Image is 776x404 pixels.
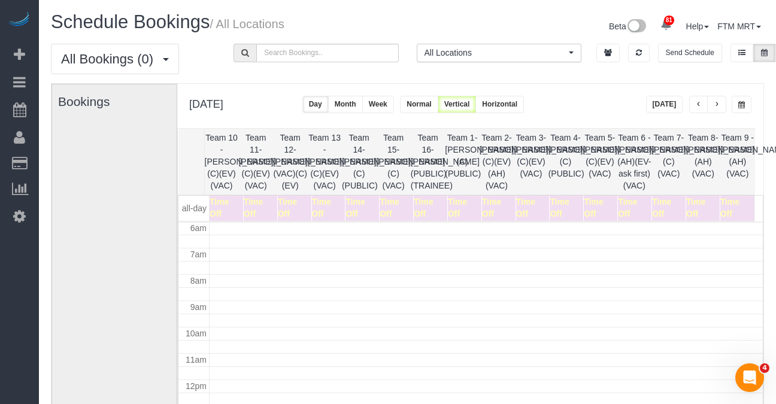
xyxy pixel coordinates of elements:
[376,129,410,195] th: Team 15- [PERSON_NAME] (C) (VAC)
[720,197,739,218] span: Time Off
[256,44,398,62] input: Search Bookings..
[686,129,720,195] th: Team 8- [PERSON_NAME] (AH)(VAC)
[735,363,764,392] iframe: Intercom live chat
[302,96,329,113] button: Day
[658,44,722,62] button: Send Schedule
[445,129,479,195] th: Team 1- [PERSON_NAME] (C)(PUBLIC)
[717,22,761,31] a: FTM MRT
[7,12,31,29] img: Automaid Logo
[651,129,686,195] th: Team 7- [PERSON_NAME] (C) (VAC)
[204,129,238,195] th: Team 10 - [PERSON_NAME] (C)(EV)(VAC)
[480,129,514,195] th: Team 2- [PERSON_NAME] (C)(EV)(AH)(VAC)
[328,96,363,113] button: Month
[654,12,678,38] a: 81
[760,363,769,373] span: 4
[186,329,207,338] span: 10am
[583,129,617,195] th: Team 5- [PERSON_NAME] (C)(EV)(VAC)
[210,17,284,31] small: / All Locations
[58,95,180,108] h3: Bookings
[238,129,272,195] th: Team 11- [PERSON_NAME] (C)(EV)(VAC)
[307,129,341,195] th: Team 13 - [PERSON_NAME] (C)(EV)(VAC)
[186,355,207,364] span: 11am
[362,96,394,113] button: Week
[411,129,445,195] th: Team 16- [PERSON_NAME] (PUBLIC)(TRAINEE)
[609,22,646,31] a: Beta
[186,381,207,391] span: 12pm
[425,47,566,59] span: All Locations
[664,16,674,25] span: 81
[400,96,438,113] button: Normal
[617,129,651,195] th: Team 6 - [PERSON_NAME] (AH)(EV-ask first)(VAC)
[190,250,207,259] span: 7am
[51,11,210,32] span: Schedule Bookings
[189,96,223,111] h2: [DATE]
[686,22,710,31] a: Help
[626,19,646,35] img: New interface
[438,96,477,113] button: Vertical
[51,44,179,74] button: All Bookings (0)
[273,129,307,195] th: Team 12- [PERSON_NAME] (VAC)(C)(EV)
[342,129,376,195] th: Team 14- [PERSON_NAME] (C) (PUBLIC)
[61,51,159,66] span: All Bookings (0)
[646,96,683,113] button: [DATE]
[190,276,207,285] span: 8am
[417,44,581,62] button: All Locations
[720,129,754,195] th: Team 9 - [PERSON_NAME] (AH) (VAC)
[514,129,548,195] th: Team 3- [PERSON_NAME] (C)(EV)(VAC)
[190,302,207,312] span: 9am
[548,129,583,195] th: Team 4- [PERSON_NAME] (C)(PUBLIC)
[475,96,524,113] button: Horizontal
[190,223,207,233] span: 6am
